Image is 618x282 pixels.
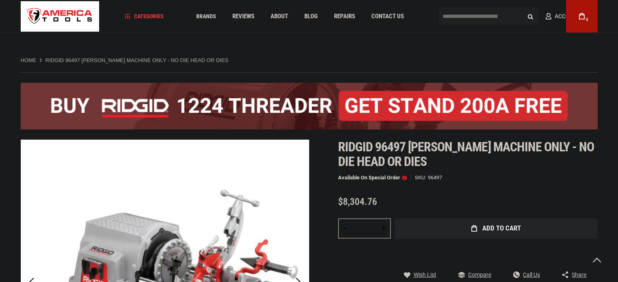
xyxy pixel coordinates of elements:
a: Repairs [330,11,359,22]
a: Home [21,57,37,64]
span: Blog [304,13,318,19]
span: Repairs [334,13,355,19]
span: Share [572,272,586,278]
button: Search [523,9,538,24]
span: Contact Us [371,13,404,19]
span: Add to Cart [482,225,521,232]
span: $8,304.76 [338,196,377,207]
strong: SKU [415,175,428,180]
span: 0 [586,17,588,22]
a: Categories [121,11,167,22]
a: Call Us [513,271,540,278]
img: BOGO: Buy the RIDGID® 1224 Threader (26092), get the 92467 200A Stand FREE! [21,83,598,129]
a: Blog [301,11,321,22]
a: Reviews [229,11,258,22]
span: Wish List [414,272,436,278]
a: Contact Us [368,11,408,22]
span: Brands [196,13,216,19]
iframe: Secure express checkout frame [393,241,599,265]
button: Add to Cart [395,218,598,239]
span: Categories [125,13,164,19]
span: Call Us [523,272,540,278]
a: Wish List [404,271,436,278]
a: store logo [21,1,100,32]
span: About [271,13,288,19]
a: About [267,11,292,22]
div: 96497 [428,175,442,180]
img: America Tools [21,1,100,32]
strong: RIDGID 96497 [PERSON_NAME] MACHINE ONLY - NO DIE HEAD OR DIES [46,57,228,63]
span: Reviews [232,13,254,19]
span: Ridgid 96497 [PERSON_NAME] machine only - no die head or dies [338,139,594,169]
a: Compare [458,271,491,278]
p: Available on Special Order [338,175,407,181]
span: Compare [468,272,491,278]
a: Brands [193,11,220,22]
